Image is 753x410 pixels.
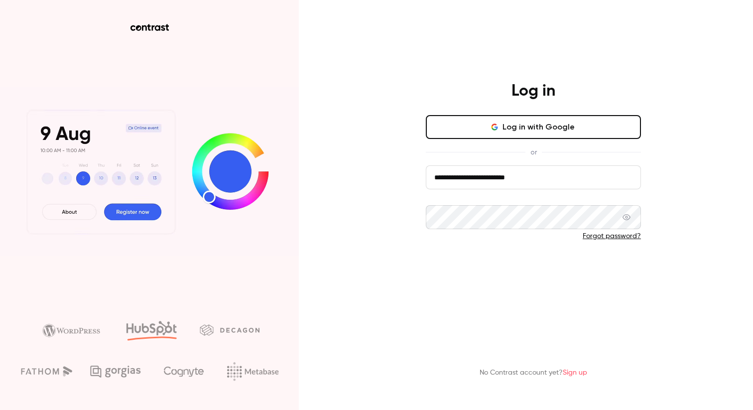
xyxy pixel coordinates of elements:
h4: Log in [511,81,555,101]
img: decagon [200,324,259,335]
p: No Contrast account yet? [480,368,587,378]
a: Sign up [563,369,587,376]
a: Forgot password? [583,233,641,240]
span: or [525,147,542,157]
button: Log in [426,257,641,281]
button: Log in with Google [426,115,641,139]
